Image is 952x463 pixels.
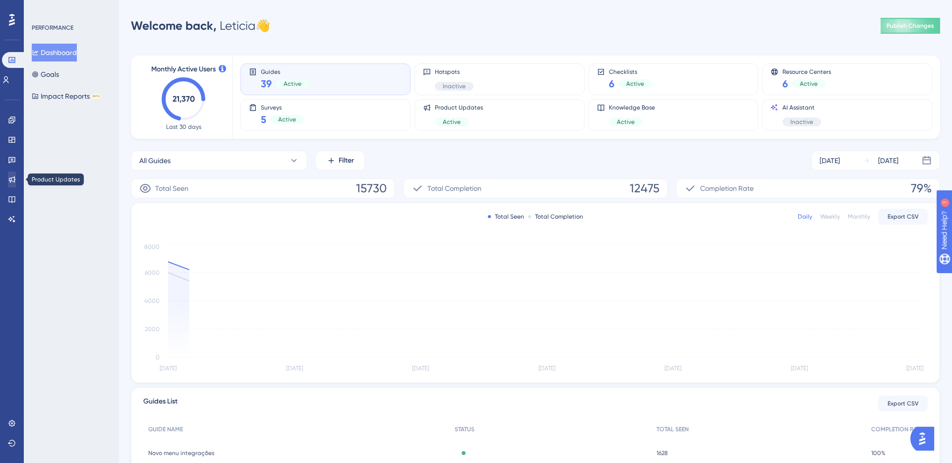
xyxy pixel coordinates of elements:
div: Leticia 👋 [131,18,270,34]
span: COMPLETION RATE [871,425,923,433]
span: All Guides [139,155,171,167]
span: Welcome back, [131,18,217,33]
span: Completion Rate [700,182,754,194]
text: 21,370 [173,94,195,104]
div: 1 [69,5,72,13]
span: Surveys [261,104,304,111]
span: 39 [261,77,272,91]
span: Active [278,116,296,123]
span: Knowledge Base [609,104,655,112]
span: Checklists [609,68,652,75]
span: Export CSV [888,213,919,221]
span: Last 30 days [166,123,201,131]
span: TOTAL SEEN [656,425,689,433]
button: All Guides [131,151,307,171]
span: Hotspots [435,68,474,76]
span: Active [617,118,635,126]
div: [DATE] [878,155,898,167]
span: 100% [871,449,886,457]
tspan: [DATE] [906,365,923,372]
div: Total Completion [528,213,583,221]
span: Inactive [443,82,466,90]
button: Publish Changes [881,18,940,34]
button: Filter [315,151,365,171]
button: Dashboard [32,44,77,61]
span: Active [626,80,644,88]
div: Weekly [820,213,840,221]
span: Active [443,118,461,126]
span: 79% [911,180,932,196]
span: 12475 [630,180,659,196]
span: Guides [261,68,309,75]
button: Export CSV [878,396,928,411]
tspan: [DATE] [160,365,177,372]
div: PERFORMANCE [32,24,73,32]
iframe: UserGuiding AI Assistant Launcher [910,424,940,454]
tspan: 8000 [144,243,160,250]
div: Total Seen [488,213,524,221]
button: Goals [32,65,59,83]
span: 5 [261,113,266,126]
tspan: 6000 [145,269,160,276]
span: Total Seen [155,182,188,194]
span: Resource Centers [782,68,831,75]
span: Filter [339,155,354,167]
span: Publish Changes [887,22,934,30]
button: Impact ReportsBETA [32,87,101,105]
span: Novo menu integrações [148,449,214,457]
div: Daily [798,213,812,221]
tspan: 4000 [144,297,160,304]
span: Guides List [143,396,178,411]
div: Monthly [848,213,870,221]
tspan: [DATE] [664,365,681,372]
span: Active [284,80,301,88]
span: Total Completion [427,182,481,194]
div: [DATE] [820,155,840,167]
span: Monthly Active Users [151,63,216,75]
tspan: [DATE] [286,365,303,372]
tspan: [DATE] [538,365,555,372]
span: Active [800,80,818,88]
span: Export CSV [888,400,919,407]
tspan: [DATE] [412,365,429,372]
span: 6 [782,77,788,91]
span: GUIDE NAME [148,425,183,433]
span: 6 [609,77,614,91]
span: 1628 [656,449,668,457]
div: BETA [92,94,101,99]
tspan: [DATE] [791,365,808,372]
span: Inactive [790,118,813,126]
span: Product Updates [435,104,483,112]
span: 15730 [356,180,387,196]
span: STATUS [455,425,475,433]
button: Export CSV [878,209,928,225]
tspan: 0 [156,354,160,361]
span: Need Help? [23,2,62,14]
tspan: 2000 [145,326,160,333]
span: AI Assistant [782,104,821,112]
